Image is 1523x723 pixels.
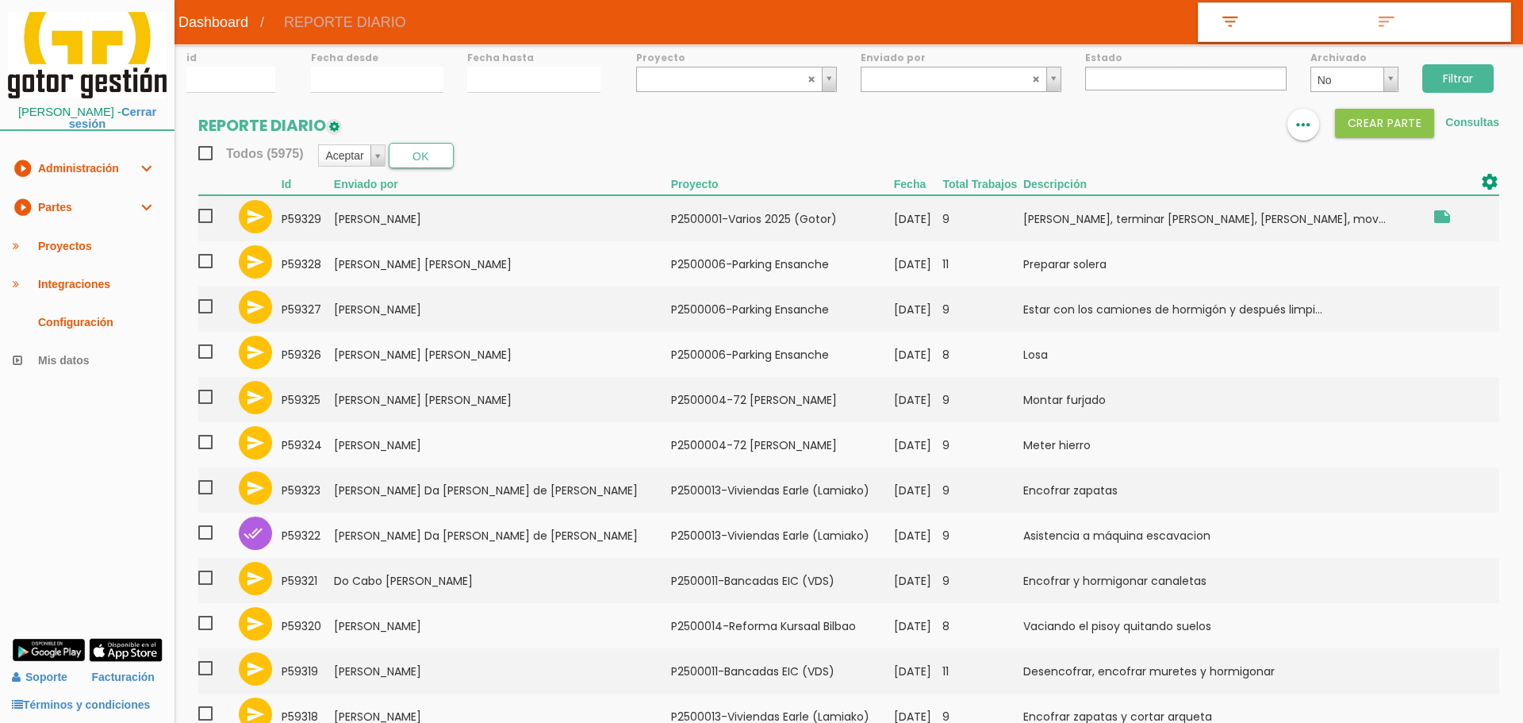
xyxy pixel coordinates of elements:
i: send [246,614,265,633]
label: Proyecto [636,51,837,64]
td: Meter hierro [1023,422,1424,467]
td: 59320 [282,603,334,648]
i: send [246,660,265,679]
span: Aceptar [325,145,363,166]
img: google-play.png [12,638,86,662]
td: [PERSON_NAME] [PERSON_NAME] [334,241,671,287]
td: Vaciando el pisoy quitando suelos [1023,603,1424,648]
td: 11 [942,241,1022,287]
td: Estar con los camiones de hormigón y después limpi... [1023,287,1424,332]
i: expand_more [136,149,155,187]
i: done_all [244,524,263,543]
i: more_horiz [1293,109,1314,140]
td: P2500013-Viviendas Earle (Lamiako) [671,467,894,513]
td: 59328 [282,241,334,287]
td: 11 [942,648,1022,694]
td: P2500011-Bancadas EIC (VDS) [671,648,894,694]
td: [PERSON_NAME], terminar [PERSON_NAME], [PERSON_NAME], mov... [1023,195,1424,241]
a: Soporte [12,671,67,683]
td: 59323 [282,467,334,513]
td: 59329 [282,195,334,241]
a: Crear PARTE [1335,116,1435,129]
i: send [246,343,265,362]
td: [DATE] [894,332,943,377]
td: 9 [942,422,1022,467]
i: send [246,479,265,498]
th: Id [282,172,334,195]
a: Consultas [1445,116,1499,129]
label: Estado [1085,51,1286,64]
td: [DATE] [894,422,943,467]
img: app-store.png [89,638,163,662]
i: Aranguren [1433,207,1452,226]
i: settings [1480,172,1499,191]
td: 59324 [282,422,334,467]
i: send [246,433,265,452]
td: [PERSON_NAME] [334,195,671,241]
label: Archivado [1310,51,1399,64]
td: 59327 [282,287,334,332]
td: 9 [942,558,1022,603]
td: Desencofrar, encofrar muretes y hormigonar [1023,648,1424,694]
i: send [246,388,265,407]
td: 9 [942,195,1022,241]
th: Proyecto [671,172,894,195]
td: P2500004-72 [PERSON_NAME] [671,422,894,467]
td: 9 [942,287,1022,332]
td: 59321 [282,558,334,603]
th: Enviado por [334,172,671,195]
td: 9 [942,377,1022,422]
td: [PERSON_NAME] [PERSON_NAME] [334,332,671,377]
td: [DATE] [894,467,943,513]
td: 59325 [282,377,334,422]
a: Términos y condiciones [12,698,150,711]
td: P2500013-Viviendas Earle (Lamiako) [671,513,894,558]
td: P2500001-Varios 2025 (Gotor) [671,195,894,241]
td: 9 [942,467,1022,513]
td: P2500011-Bancadas EIC (VDS) [671,558,894,603]
td: [DATE] [894,377,943,422]
td: P2500006-Parking Ensanche [671,332,894,377]
a: sort [1355,3,1511,41]
td: Encofrar y hormigonar canaletas [1023,558,1424,603]
i: send [246,207,265,226]
td: [DATE] [894,513,943,558]
td: P2500014-Reforma Kursaal Bilbao [671,603,894,648]
i: send [246,569,265,588]
span: Todos (5975) [198,144,304,163]
i: filter_list [1218,12,1243,33]
i: play_circle_filled [13,149,32,187]
button: OK [389,143,454,168]
td: [PERSON_NAME] [334,287,671,332]
td: Losa [1023,332,1424,377]
td: [DATE] [894,287,943,332]
td: 8 [942,603,1022,648]
td: [PERSON_NAME] Da [PERSON_NAME] de [PERSON_NAME] [334,513,671,558]
img: itcons-logo [8,12,167,98]
td: [PERSON_NAME] [334,422,671,467]
input: Filtrar [1422,64,1494,93]
a: filter_list [1199,3,1355,41]
td: [PERSON_NAME] [334,603,671,648]
td: [PERSON_NAME] [334,648,671,694]
i: send [246,252,265,271]
td: Montar furjado [1023,377,1424,422]
th: Fecha [894,172,943,195]
td: 8 [942,332,1022,377]
h2: REPORTE DIARIO [198,117,342,134]
td: 9 [942,513,1022,558]
label: Fecha desde [311,51,444,64]
i: sort [1374,12,1399,33]
td: [PERSON_NAME] Da [PERSON_NAME] de [PERSON_NAME] [334,467,671,513]
td: [DATE] [894,558,943,603]
td: 59326 [282,332,334,377]
span: No [1318,67,1378,93]
label: id [186,51,275,64]
td: [DATE] [894,195,943,241]
td: P2500004-72 [PERSON_NAME] [671,377,894,422]
td: 59319 [282,648,334,694]
td: [DATE] [894,648,943,694]
td: P2500006-Parking Ensanche [671,241,894,287]
img: edit-1.png [326,119,342,135]
span: REPORTE DIARIO [272,2,418,42]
